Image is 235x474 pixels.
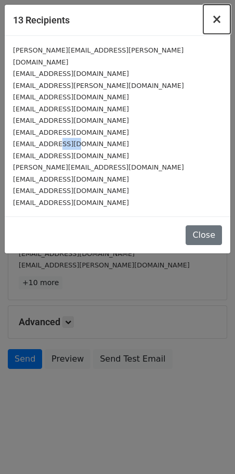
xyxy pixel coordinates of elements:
[13,117,129,124] small: [EMAIL_ADDRESS][DOMAIN_NAME]
[13,199,129,207] small: [EMAIL_ADDRESS][DOMAIN_NAME]
[13,163,184,171] small: [PERSON_NAME][EMAIL_ADDRESS][DOMAIN_NAME]
[13,70,129,78] small: [EMAIL_ADDRESS][DOMAIN_NAME]
[13,129,129,136] small: [EMAIL_ADDRESS][DOMAIN_NAME]
[13,46,184,66] small: [PERSON_NAME][EMAIL_ADDRESS][PERSON_NAME][DOMAIN_NAME]
[13,82,184,89] small: [EMAIL_ADDRESS][PERSON_NAME][DOMAIN_NAME]
[183,424,235,474] iframe: Chat Widget
[13,140,129,148] small: [EMAIL_ADDRESS][DOMAIN_NAME]
[13,187,129,195] small: [EMAIL_ADDRESS][DOMAIN_NAME]
[13,13,70,27] h5: 13 Recipients
[13,152,129,160] small: [EMAIL_ADDRESS][DOMAIN_NAME]
[13,175,129,183] small: [EMAIL_ADDRESS][DOMAIN_NAME]
[13,93,129,101] small: [EMAIL_ADDRESS][DOMAIN_NAME]
[203,5,230,34] button: Close
[186,225,222,245] button: Close
[212,12,222,27] span: ×
[13,105,129,113] small: [EMAIL_ADDRESS][DOMAIN_NAME]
